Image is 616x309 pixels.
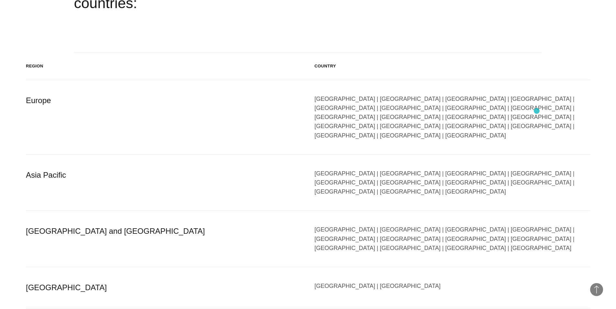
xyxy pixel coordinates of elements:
div: [GEOGRAPHIC_DATA] | [GEOGRAPHIC_DATA] | [GEOGRAPHIC_DATA] | [GEOGRAPHIC_DATA] | [GEOGRAPHIC_DATA]... [315,94,590,140]
div: [GEOGRAPHIC_DATA] and [GEOGRAPHIC_DATA] [26,225,302,253]
div: Asia Pacific [26,169,302,196]
button: Back to Top [590,283,603,296]
div: Region [26,63,302,69]
div: [GEOGRAPHIC_DATA] | [GEOGRAPHIC_DATA] | [GEOGRAPHIC_DATA] | [GEOGRAPHIC_DATA] | [GEOGRAPHIC_DATA]... [315,169,590,196]
div: Country [315,63,590,69]
div: [GEOGRAPHIC_DATA] | [GEOGRAPHIC_DATA] | [GEOGRAPHIC_DATA] | [GEOGRAPHIC_DATA] | [GEOGRAPHIC_DATA]... [315,225,590,253]
div: [GEOGRAPHIC_DATA] | [GEOGRAPHIC_DATA] [315,281,590,294]
div: Europe [26,94,302,140]
div: [GEOGRAPHIC_DATA] [26,281,302,294]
